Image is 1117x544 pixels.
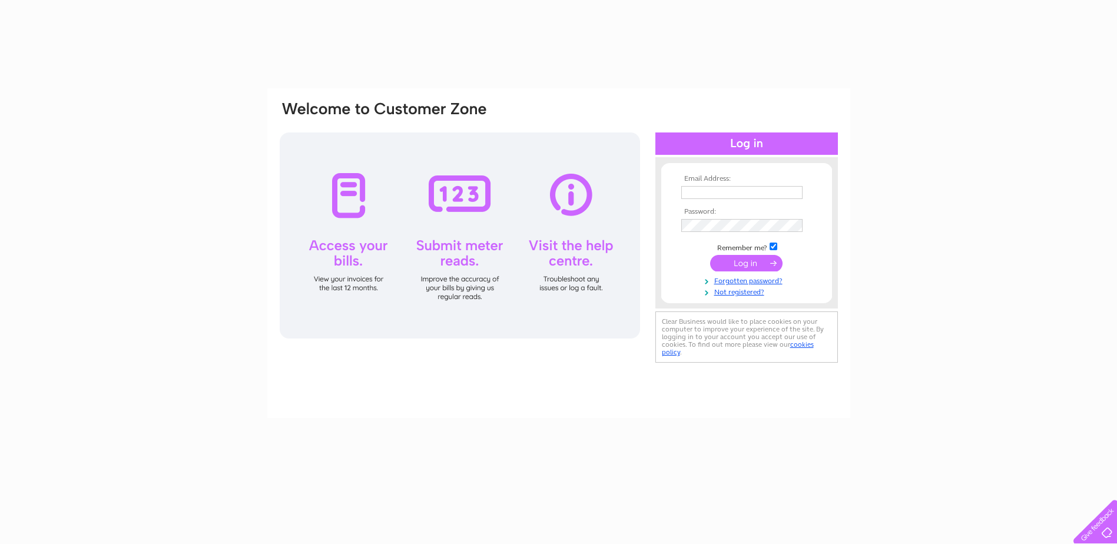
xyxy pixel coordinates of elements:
[678,241,815,253] td: Remember me?
[710,255,783,271] input: Submit
[678,208,815,216] th: Password:
[662,340,814,356] a: cookies policy
[655,311,838,363] div: Clear Business would like to place cookies on your computer to improve your experience of the sit...
[678,175,815,183] th: Email Address:
[681,286,815,297] a: Not registered?
[681,274,815,286] a: Forgotten password?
